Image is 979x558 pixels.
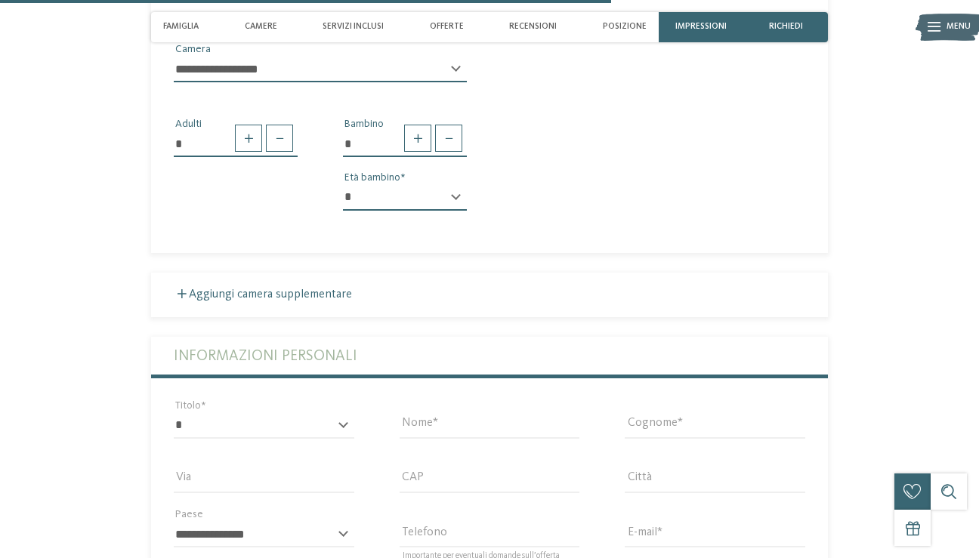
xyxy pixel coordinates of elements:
span: Offerte [430,22,464,32]
span: Posizione [603,22,647,32]
span: Impressioni [675,22,727,32]
label: Aggiungi camera supplementare [174,288,352,301]
span: Servizi inclusi [323,22,384,32]
span: Famiglia [163,22,199,32]
label: Informazioni personali [174,337,805,375]
span: Camere [245,22,277,32]
span: Recensioni [509,22,557,32]
span: richiedi [769,22,803,32]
